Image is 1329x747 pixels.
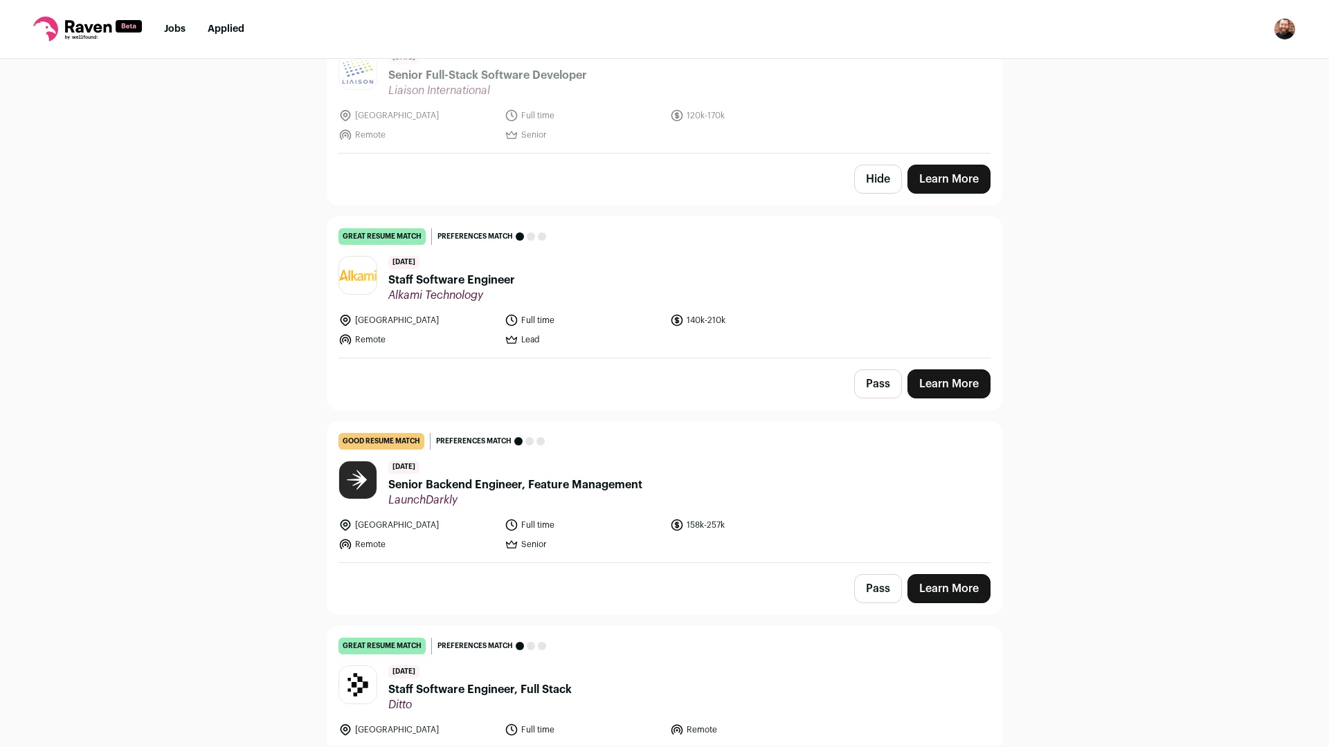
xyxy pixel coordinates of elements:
a: Learn More [907,369,991,398]
span: Staff Software Engineer [388,272,515,288]
li: Full time [505,723,662,737]
img: 39f76b71bfe4a055fc1749e542f023b555a21fff6786b40ad257a40b2ecc23f4.png [339,52,377,89]
img: 5cad6ce5a203977903d15535070a3b2309989586da837a02bc640e69fbc3b546.png [339,461,377,499]
a: Learn More [907,165,991,194]
span: LaunchDarkly [388,493,642,507]
a: Expired good resume match Preferences match [DATE] Senior Full-Stack Software Developer Liaison I... [327,12,1002,153]
img: fb02bf126c14052132a8d0e97567fa10189a7c3babfda48d58d7be9db6dec018.jpg [339,664,377,705]
li: [GEOGRAPHIC_DATA] [338,518,496,532]
li: Lead [505,333,662,347]
li: Full time [505,109,662,122]
div: great resume match [338,228,426,245]
li: 120k-170k [670,109,828,122]
span: [DATE] [388,461,419,474]
img: c845aac2789c1b30fdc3eb4176dac537391df06ed23acd8e89f60a323ad6dbd0.png [339,270,377,281]
button: Pass [854,369,902,398]
div: good resume match [338,433,424,450]
li: Full time [505,313,662,327]
span: [DATE] [388,665,419,679]
li: Senior [505,128,662,142]
li: 158k-257k [670,518,828,532]
span: Preferences match [437,639,513,653]
span: Preferences match [437,230,513,243]
li: [GEOGRAPHIC_DATA] [338,723,496,737]
span: Liaison International [388,84,587,98]
button: Open dropdown [1274,18,1296,40]
a: Jobs [164,24,186,34]
span: Preferences match [436,434,512,448]
span: Staff Software Engineer, Full Stack [388,681,572,698]
div: great resume match [338,638,426,654]
span: Alkami Technology [388,288,515,302]
span: Senior Full-Stack Software Developer [388,67,587,84]
li: 140k-210k [670,313,828,327]
li: Remote [670,723,828,737]
img: 11683382-medium_jpg [1274,18,1296,40]
button: Pass [854,574,902,603]
li: Remote [338,128,496,142]
li: Full time [505,518,662,532]
span: [DATE] [388,256,419,269]
span: Ditto [388,698,572,712]
li: Remote [338,537,496,551]
li: Remote [338,333,496,347]
a: great resume match Preferences match [DATE] Staff Software Engineer Alkami Technology [GEOGRAPHIC... [327,217,1002,358]
li: [GEOGRAPHIC_DATA] [338,313,496,327]
button: Hide [854,165,902,194]
li: [GEOGRAPHIC_DATA] [338,109,496,122]
a: good resume match Preferences match [DATE] Senior Backend Engineer, Feature Management LaunchDark... [327,422,1002,562]
span: Senior Backend Engineer, Feature Management [388,477,642,493]
a: Learn More [907,574,991,603]
li: Senior [505,537,662,551]
a: Applied [208,24,244,34]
